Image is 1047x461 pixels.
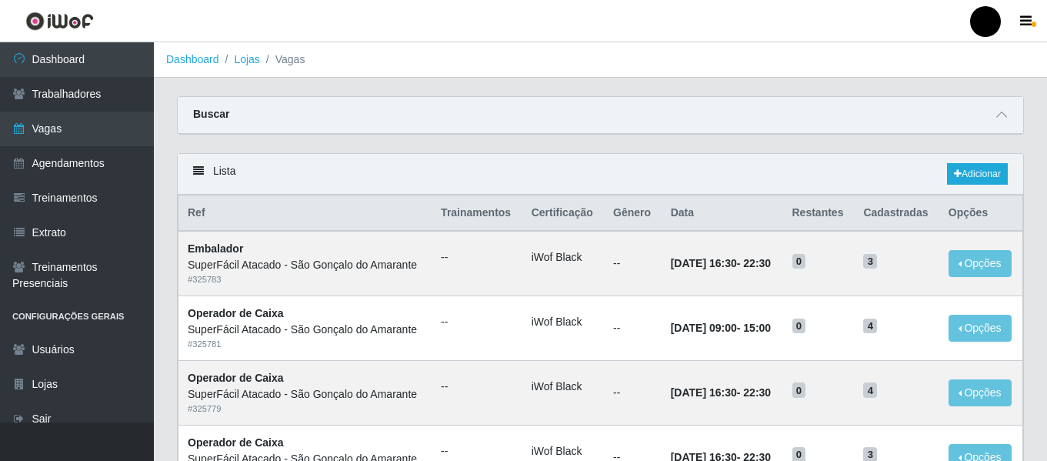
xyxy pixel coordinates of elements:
[441,379,513,395] ul: --
[854,195,939,232] th: Cadastradas
[743,322,771,334] time: 15:00
[743,386,771,399] time: 22:30
[522,195,604,232] th: Certificação
[792,382,806,398] span: 0
[166,53,219,65] a: Dashboard
[441,314,513,330] ul: --
[949,250,1012,277] button: Opções
[671,322,771,334] strong: -
[178,154,1023,195] div: Lista
[604,195,662,232] th: Gênero
[532,314,595,330] li: iWof Black
[188,322,422,338] div: SuperFácil Atacado - São Gonçalo do Amarante
[188,403,422,416] div: # 325779
[178,195,432,232] th: Ref
[863,382,877,398] span: 4
[662,195,783,232] th: Data
[604,296,662,361] td: --
[671,386,771,399] strong: -
[234,53,259,65] a: Lojas
[188,436,284,449] strong: Operador de Caixa
[949,315,1012,342] button: Opções
[188,386,422,403] div: SuperFácil Atacado - São Gonçalo do Amarante
[792,254,806,269] span: 0
[792,319,806,334] span: 0
[188,372,284,384] strong: Operador de Caixa
[671,386,737,399] time: [DATE] 16:30
[947,163,1008,185] a: Adicionar
[188,273,422,286] div: # 325783
[671,257,737,269] time: [DATE] 16:30
[193,108,229,120] strong: Buscar
[671,322,737,334] time: [DATE] 09:00
[432,195,522,232] th: Trainamentos
[743,257,771,269] time: 22:30
[949,379,1012,406] button: Opções
[939,195,1023,232] th: Opções
[532,379,595,395] li: iWof Black
[441,443,513,459] ul: --
[604,360,662,425] td: --
[188,257,422,273] div: SuperFácil Atacado - São Gonçalo do Amarante
[532,443,595,459] li: iWof Black
[154,42,1047,78] nav: breadcrumb
[25,12,94,31] img: CoreUI Logo
[260,52,305,68] li: Vagas
[604,231,662,296] td: --
[783,195,855,232] th: Restantes
[863,254,877,269] span: 3
[441,249,513,266] ul: --
[188,307,284,319] strong: Operador de Caixa
[188,242,243,255] strong: Embalador
[532,249,595,266] li: iWof Black
[863,319,877,334] span: 4
[671,257,771,269] strong: -
[188,338,422,351] div: # 325781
